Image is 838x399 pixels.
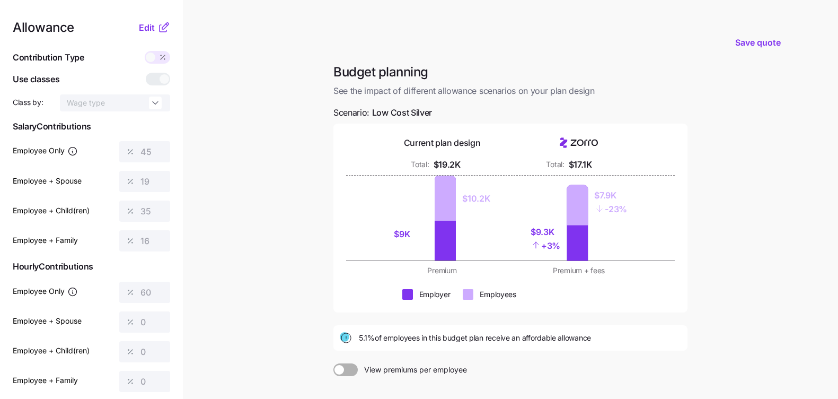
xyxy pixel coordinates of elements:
div: Total: [411,159,429,170]
label: Employee + Family [13,375,78,386]
span: See the impact of different allowance scenarios on your plan design [333,84,687,98]
span: Class by: [13,97,43,108]
button: Edit [139,21,157,34]
label: Employee Only [13,145,78,157]
span: Edit [139,21,155,34]
label: Employee + Child(ren) [13,205,90,216]
span: Hourly Contributions [13,260,170,273]
span: 5.1% of employees in this budget plan receive an affordable allowance [359,333,591,343]
div: $9K [394,228,428,241]
div: $17.1K [569,158,592,171]
button: Save quote [727,28,789,57]
div: Current plan design [404,136,481,150]
div: $9.3K [531,225,560,239]
label: Employee + Child(ren) [13,345,90,357]
label: Employee + Spouse [13,175,82,187]
span: View premiums per employee [358,363,467,376]
span: Contribution Type [13,51,84,64]
div: Premium + fees [517,265,641,276]
div: $19.2K [434,158,461,171]
label: Employee + Family [13,235,78,246]
label: Employee + Spouse [13,315,82,327]
span: Salary Contributions [13,120,170,133]
div: Employer [419,289,451,300]
span: Scenario: [333,106,432,119]
div: Premium [380,265,504,276]
span: Allowance [13,21,74,34]
span: Save quote [735,36,781,49]
span: Low Cost Silver [372,106,432,119]
div: Employees [480,289,516,300]
div: $7.9K [594,189,627,202]
label: Employee Only [13,285,78,297]
span: Use classes [13,73,59,86]
div: $10.2K [462,192,490,205]
div: + 3% [531,238,560,253]
div: Total: [546,159,564,170]
h1: Budget planning [333,64,687,80]
div: - 23% [594,202,627,216]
